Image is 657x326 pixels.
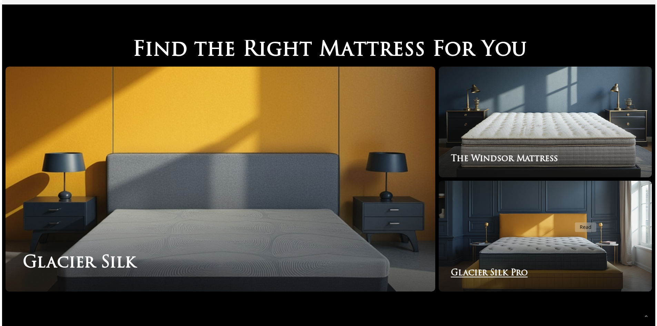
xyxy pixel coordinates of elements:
[319,40,341,61] span: M
[242,40,258,61] span: R
[132,40,145,61] span: F
[641,311,651,321] a: Back to top
[145,40,153,61] span: i
[495,40,511,61] span: o
[432,40,445,61] span: F
[341,40,354,61] span: a
[282,40,299,61] span: h
[267,40,282,61] span: g
[354,40,366,61] span: t
[392,40,404,61] span: e
[171,40,187,61] span: d
[258,40,267,61] span: i
[207,40,224,61] span: h
[415,40,425,61] span: s
[153,40,171,61] span: n
[445,40,461,61] span: o
[299,40,312,61] span: t
[511,40,527,61] span: u
[366,40,379,61] span: t
[194,40,207,61] span: t
[224,40,236,61] span: e
[132,40,527,61] h2: Find the Right Mattress For You
[404,40,415,61] span: s
[461,40,475,61] span: r
[379,40,392,61] span: r
[481,40,495,61] span: Y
